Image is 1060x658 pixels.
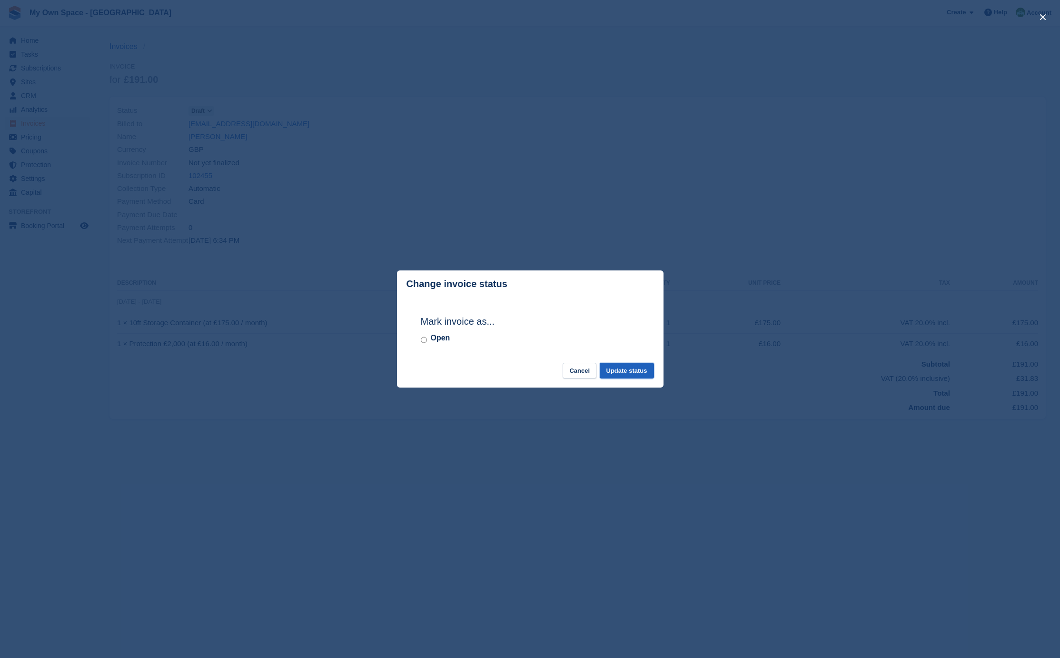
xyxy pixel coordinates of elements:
h2: Mark invoice as... [421,314,640,329]
button: Update status [600,363,654,379]
label: Open [431,332,450,344]
button: close [1035,10,1050,25]
button: Cancel [563,363,596,379]
p: Change invoice status [406,279,507,289]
